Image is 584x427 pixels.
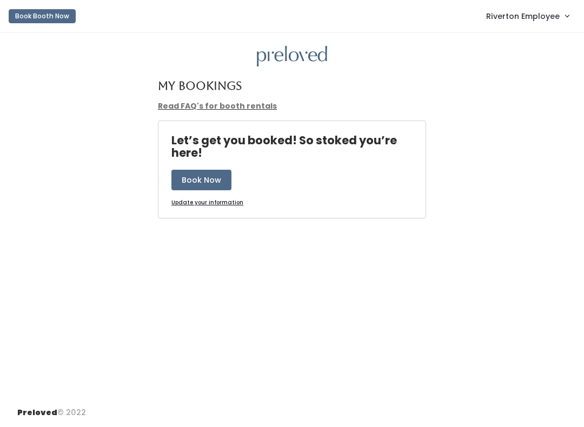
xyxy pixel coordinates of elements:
[171,198,243,206] u: Update your information
[257,46,327,67] img: preloved logo
[171,170,231,190] button: Book Now
[17,398,86,418] div: © 2022
[9,9,76,23] button: Book Booth Now
[171,134,426,159] h4: Let’s get you booked! So stoked you’re here!
[475,4,580,28] a: Riverton Employee
[171,199,243,207] a: Update your information
[17,407,57,418] span: Preloved
[9,4,76,28] a: Book Booth Now
[158,101,277,111] a: Read FAQ's for booth rentals
[158,79,242,92] h4: My Bookings
[486,10,560,22] span: Riverton Employee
